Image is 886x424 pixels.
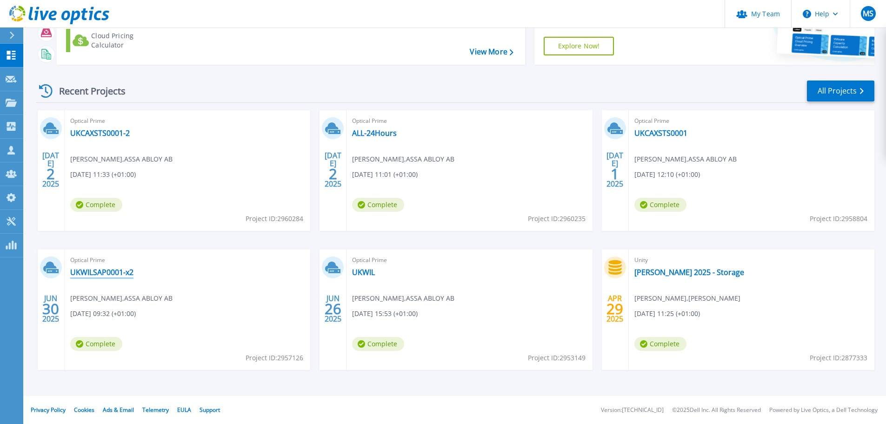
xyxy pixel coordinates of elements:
span: 2 [47,170,55,178]
div: Cloud Pricing Calculator [91,31,166,50]
span: [DATE] 12:10 (+01:00) [634,169,700,180]
a: [PERSON_NAME] 2025 - Storage [634,268,744,277]
span: [PERSON_NAME] , ASSA ABLOY AB [70,293,173,303]
a: UKWILSAP0001-x2 [70,268,133,277]
span: 2 [329,170,337,178]
a: Cookies [74,406,94,414]
div: JUN 2025 [324,292,342,326]
a: Support [200,406,220,414]
span: Optical Prime [352,116,586,126]
div: APR 2025 [606,292,624,326]
span: Optical Prime [70,255,305,265]
div: Recent Projects [36,80,138,102]
span: [PERSON_NAME] , ASSA ABLOY AB [352,293,454,303]
span: [DATE] 11:25 (+01:00) [634,309,700,319]
a: Explore Now! [544,37,614,55]
a: All Projects [807,81,874,101]
span: Project ID: 2960284 [246,214,303,224]
span: MS [863,10,873,17]
span: [DATE] 09:32 (+01:00) [70,309,136,319]
span: Complete [70,198,122,212]
span: Complete [352,198,404,212]
span: [PERSON_NAME] , ASSA ABLOY AB [70,154,173,164]
span: Unity [634,255,869,265]
a: Privacy Policy [31,406,66,414]
a: UKCAXSTS0001-2 [70,128,130,138]
span: 1 [611,170,619,178]
span: [DATE] 15:53 (+01:00) [352,309,418,319]
li: Version: [TECHNICAL_ID] [601,407,664,413]
a: Ads & Email [103,406,134,414]
span: Project ID: 2960235 [528,214,586,224]
span: [PERSON_NAME] , ASSA ABLOY AB [634,154,737,164]
li: © 2025 Dell Inc. All Rights Reserved [672,407,761,413]
span: 26 [325,305,341,313]
span: Complete [634,337,686,351]
div: [DATE] 2025 [324,153,342,187]
span: Optical Prime [352,255,586,265]
span: 29 [606,305,623,313]
a: UKCAXSTS0001 [634,128,687,138]
span: Complete [634,198,686,212]
a: Cloud Pricing Calculator [66,29,170,52]
a: View More [470,47,513,56]
span: Project ID: 2877333 [810,353,867,363]
span: [DATE] 11:33 (+01:00) [70,169,136,180]
span: [DATE] 11:01 (+01:00) [352,169,418,180]
a: Telemetry [142,406,169,414]
span: 30 [42,305,59,313]
span: Complete [70,337,122,351]
span: Optical Prime [634,116,869,126]
div: JUN 2025 [42,292,60,326]
div: [DATE] 2025 [42,153,60,187]
span: Optical Prime [70,116,305,126]
li: Powered by Live Optics, a Dell Technology [769,407,878,413]
span: [PERSON_NAME] , ASSA ABLOY AB [352,154,454,164]
span: Project ID: 2957126 [246,353,303,363]
span: [PERSON_NAME] , [PERSON_NAME] [634,293,740,303]
a: UKWIL [352,268,375,277]
span: Project ID: 2958804 [810,214,867,224]
a: EULA [177,406,191,414]
a: ALL-24Hours [352,128,397,138]
span: Complete [352,337,404,351]
div: [DATE] 2025 [606,153,624,187]
span: Project ID: 2953149 [528,353,586,363]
